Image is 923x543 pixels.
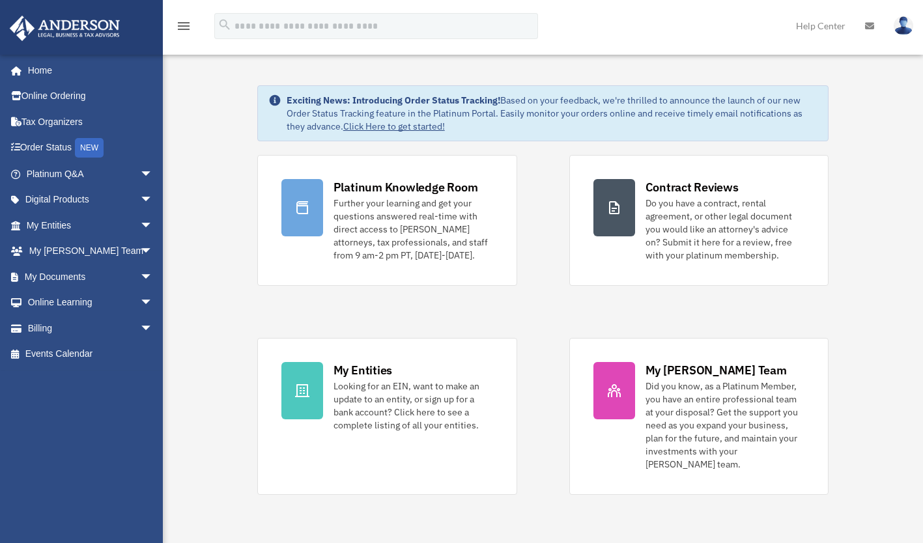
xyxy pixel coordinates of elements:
[9,187,173,213] a: Digital Productsarrow_drop_down
[140,161,166,188] span: arrow_drop_down
[334,179,478,195] div: Platinum Knowledge Room
[646,197,805,262] div: Do you have a contract, rental agreement, or other legal document you would like an attorney's ad...
[176,23,192,34] a: menu
[646,380,805,471] div: Did you know, as a Platinum Member, you have an entire professional team at your disposal? Get th...
[9,212,173,238] a: My Entitiesarrow_drop_down
[140,315,166,342] span: arrow_drop_down
[9,315,173,341] a: Billingarrow_drop_down
[9,57,166,83] a: Home
[9,238,173,264] a: My [PERSON_NAME] Teamarrow_drop_down
[140,212,166,239] span: arrow_drop_down
[140,264,166,290] span: arrow_drop_down
[9,290,173,316] a: Online Learningarrow_drop_down
[334,380,493,432] div: Looking for an EIN, want to make an update to an entity, or sign up for a bank account? Click her...
[9,161,173,187] a: Platinum Q&Aarrow_drop_down
[218,18,232,32] i: search
[257,338,517,495] a: My Entities Looking for an EIN, want to make an update to an entity, or sign up for a bank accoun...
[140,187,166,214] span: arrow_drop_down
[9,83,173,109] a: Online Ordering
[343,120,445,132] a: Click Here to get started!
[6,16,124,41] img: Anderson Advisors Platinum Portal
[9,264,173,290] a: My Documentsarrow_drop_down
[9,109,173,135] a: Tax Organizers
[334,197,493,262] div: Further your learning and get your questions answered real-time with direct access to [PERSON_NAM...
[569,338,829,495] a: My [PERSON_NAME] Team Did you know, as a Platinum Member, you have an entire professional team at...
[140,290,166,316] span: arrow_drop_down
[894,16,913,35] img: User Pic
[287,94,500,106] strong: Exciting News: Introducing Order Status Tracking!
[334,362,392,378] div: My Entities
[9,135,173,161] a: Order StatusNEW
[257,155,517,286] a: Platinum Knowledge Room Further your learning and get your questions answered real-time with dire...
[9,341,173,367] a: Events Calendar
[646,179,739,195] div: Contract Reviews
[287,94,818,133] div: Based on your feedback, we're thrilled to announce the launch of our new Order Status Tracking fe...
[75,138,104,158] div: NEW
[646,362,787,378] div: My [PERSON_NAME] Team
[140,238,166,265] span: arrow_drop_down
[176,18,192,34] i: menu
[569,155,829,286] a: Contract Reviews Do you have a contract, rental agreement, or other legal document you would like...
